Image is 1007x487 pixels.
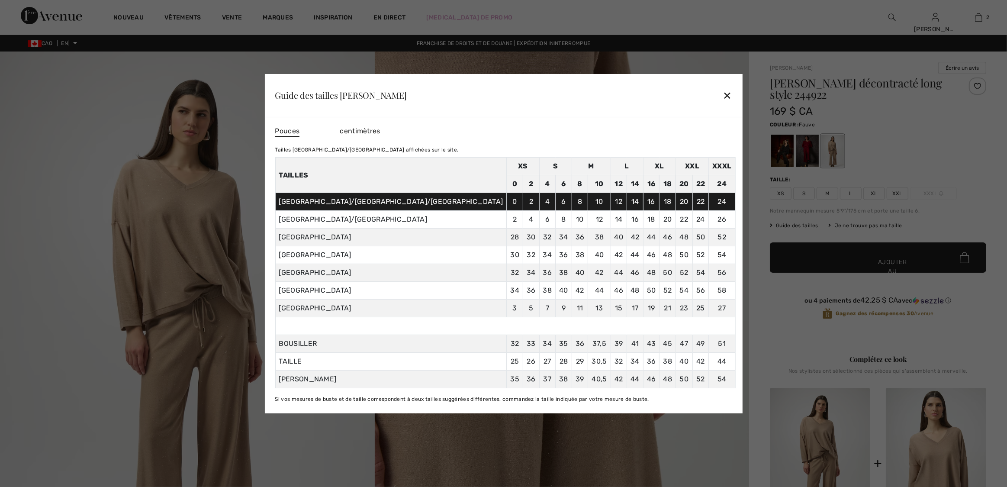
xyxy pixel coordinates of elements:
font: 12 [615,197,623,206]
font: 26 [527,357,536,365]
font: [GEOGRAPHIC_DATA]/[GEOGRAPHIC_DATA] [279,215,427,223]
font: 58 [717,286,727,294]
font: TAILLE [279,357,302,365]
font: 38 [663,357,672,365]
font: 46 [614,286,624,294]
font: XS [518,162,528,170]
font: 12 [596,215,603,223]
font: 4 [545,197,550,206]
font: 48 [647,268,656,277]
font: 32 [511,339,519,348]
font: 6 [561,197,566,206]
font: 24 [696,215,705,223]
font: 54 [680,286,689,294]
font: 52 [663,286,672,294]
font: 37 [544,375,552,383]
font: 30 [527,233,536,241]
font: ✕ [723,90,732,102]
font: 44 [631,375,640,383]
font: 34 [631,357,640,365]
font: 40 [576,268,585,277]
font: XXL [685,162,699,170]
font: 22 [697,197,705,206]
font: XXXL [712,162,731,170]
font: 4 [529,215,533,223]
font: Tailles [279,171,308,179]
font: 15 [615,304,623,312]
font: 54 [696,268,705,277]
font: 14 [631,197,639,206]
font: 20 [680,197,688,206]
font: 14 [631,180,640,188]
font: 17 [632,304,639,312]
font: 46 [631,268,640,277]
font: 42 [631,233,640,241]
font: 30,5 [592,357,607,365]
font: 6 [545,215,550,223]
font: 8 [561,215,566,223]
font: 46 [647,251,656,259]
font: 56 [717,268,727,277]
font: L [625,162,629,170]
font: 42 [595,268,604,277]
font: 18 [663,180,672,188]
font: 50 [663,268,672,277]
font: 11 [577,304,583,312]
font: 42 [614,251,623,259]
font: 35 [559,339,568,348]
font: 34 [543,251,552,259]
font: Pouces [275,127,299,135]
font: 34 [559,233,568,241]
font: 42 [614,375,623,383]
font: Tailles [GEOGRAPHIC_DATA]/[GEOGRAPHIC_DATA] affichées sur le site. [275,147,458,153]
font: 48 [663,375,672,383]
font: 30 [510,251,519,259]
font: centimètres [340,127,380,135]
font: 54 [717,251,727,259]
font: 25 [696,304,705,312]
font: 40,5 [592,375,607,383]
font: BOUSILLER [279,339,317,348]
font: XL [655,162,664,170]
font: 44 [717,357,727,365]
font: 27 [544,357,551,365]
font: 28 [511,233,519,241]
font: 36 [527,375,536,383]
font: 20 [663,215,672,223]
font: 44 [595,286,604,294]
font: 32 [614,357,623,365]
font: [GEOGRAPHIC_DATA] [279,286,351,294]
font: [GEOGRAPHIC_DATA] [279,304,351,312]
font: 8 [577,180,582,188]
font: 10 [595,180,604,188]
font: 0 [513,197,517,206]
font: 42 [696,357,705,365]
font: 18 [647,215,655,223]
font: 3 [513,304,517,312]
font: 48 [663,251,672,259]
font: 2 [529,180,533,188]
font: 54 [717,375,727,383]
font: 29 [576,357,584,365]
font: 38 [576,251,585,259]
font: 36 [576,233,585,241]
font: 16 [647,180,656,188]
font: 37,5 [592,339,606,348]
font: 22 [680,215,688,223]
font: 32 [511,268,519,277]
font: 52 [696,251,705,259]
font: 40 [680,357,689,365]
font: 24 [718,197,727,206]
font: 39 [614,339,623,348]
font: 36 [647,357,656,365]
font: 41 [631,339,639,348]
font: 9 [562,304,566,312]
font: 36 [527,286,536,294]
font: 51 [718,339,726,348]
font: 7 [546,304,549,312]
font: M [589,162,594,170]
font: 36 [559,251,568,259]
font: 13 [595,304,603,312]
font: Guide des tailles [PERSON_NAME] [275,89,406,101]
font: 28 [560,357,568,365]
